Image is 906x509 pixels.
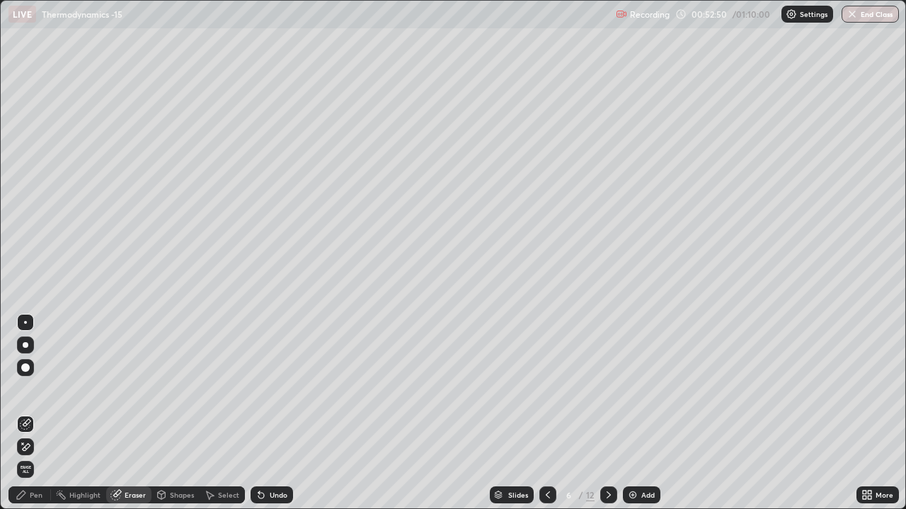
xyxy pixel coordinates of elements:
p: Settings [800,11,827,18]
div: Shapes [170,491,194,498]
div: / [579,491,583,499]
div: 12 [586,488,595,501]
div: Slides [508,491,528,498]
div: Add [641,491,655,498]
div: Highlight [69,491,101,498]
img: class-settings-icons [786,8,797,20]
p: Recording [630,9,670,20]
img: add-slide-button [627,489,638,501]
span: Erase all [18,465,33,474]
div: More [876,491,893,498]
img: end-class-cross [847,8,858,20]
button: End Class [842,6,899,23]
div: Eraser [125,491,146,498]
div: Undo [270,491,287,498]
div: Select [218,491,239,498]
img: recording.375f2c34.svg [616,8,627,20]
div: Pen [30,491,42,498]
p: Thermodynamics -15 [42,8,122,20]
div: 6 [562,491,576,499]
p: LIVE [13,8,32,20]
